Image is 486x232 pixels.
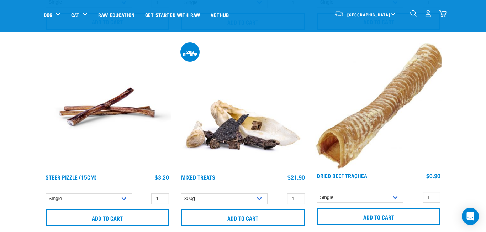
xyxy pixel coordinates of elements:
[287,174,305,180] div: $21.90
[181,209,305,226] input: Add to cart
[315,43,442,169] img: Trachea
[44,11,52,19] a: Dog
[155,174,169,180] div: $3.20
[439,10,447,17] img: home-icon@2x.png
[426,172,440,179] div: $6.90
[287,193,305,204] input: 1
[93,0,140,29] a: Raw Education
[410,10,417,17] img: home-icon-1@2x.png
[423,192,440,203] input: 1
[317,208,440,225] input: Add to cart
[180,51,200,56] div: 2kg option!
[462,208,479,225] div: Open Intercom Messenger
[179,43,306,170] img: Pile Of Mixed Pet Treats
[71,11,79,19] a: Cat
[46,175,96,179] a: Steer Pizzle (15cm)
[151,193,169,204] input: 1
[44,43,171,170] img: Raw Essentials Steer Pizzle 15cm
[424,10,432,17] img: user.png
[140,0,205,29] a: Get started with Raw
[334,10,344,17] img: van-moving.png
[317,174,367,177] a: Dried Beef Trachea
[205,0,234,29] a: Vethub
[46,209,169,226] input: Add to cart
[181,175,215,179] a: Mixed Treats
[347,13,390,16] span: [GEOGRAPHIC_DATA]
